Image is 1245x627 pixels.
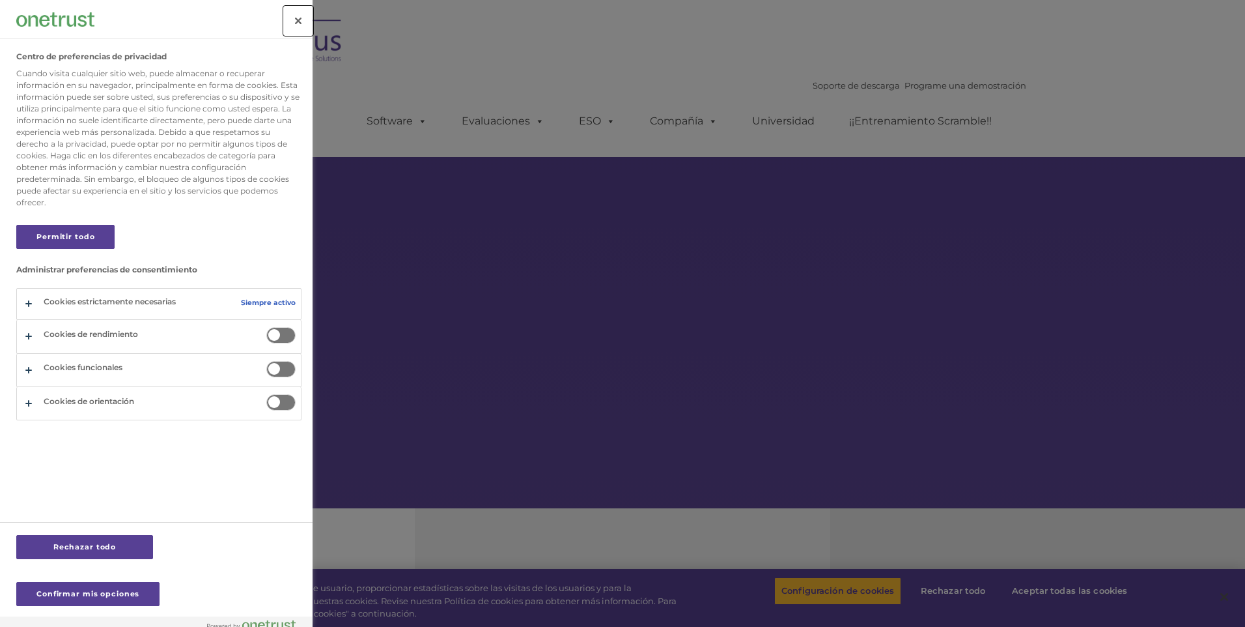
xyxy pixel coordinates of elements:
[16,582,160,606] button: Confirmar mis opciones
[181,86,211,96] span: Apellido
[284,7,313,35] button: Cerrar
[181,139,255,149] span: Número de teléfono
[16,7,94,33] div: Logotipo de la empresa
[16,535,153,559] button: Rechazar todo
[16,52,167,61] h2: Centro de preferencias de privacidad
[16,225,115,249] button: Permitir todo
[16,12,94,26] img: Logotipo de la empresa
[16,68,301,209] div: Cuando visita cualquier sitio web, puede almacenar o recuperar información en su navegador, princ...
[16,265,301,281] h3: Administrar preferencias de consentimiento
